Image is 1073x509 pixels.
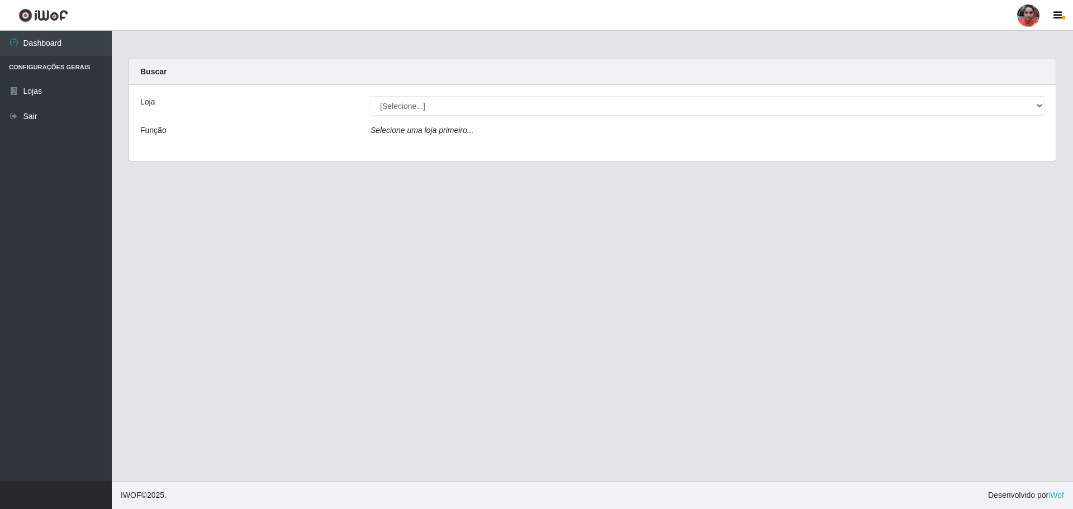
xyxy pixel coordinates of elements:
[140,67,167,76] strong: Buscar
[121,491,141,500] span: IWOF
[140,96,155,108] label: Loja
[988,489,1064,501] span: Desenvolvido por
[371,126,473,135] i: Selecione uma loja primeiro...
[140,125,167,136] label: Função
[18,8,68,22] img: CoreUI Logo
[121,489,167,501] span: © 2025 .
[1048,491,1064,500] a: iWof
